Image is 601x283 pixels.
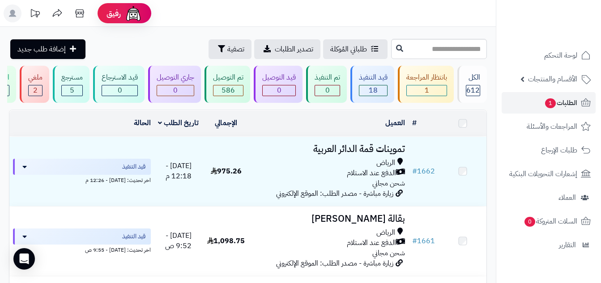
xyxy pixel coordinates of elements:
[412,166,417,177] span: #
[28,72,43,83] div: ملغي
[275,44,313,55] span: تصدير الطلبات
[213,85,243,96] div: 586
[502,139,596,161] a: طلبات الإرجاع
[157,72,194,83] div: جاري التوصيل
[18,66,51,103] a: ملغي 2
[158,118,199,128] a: تاريخ الطلب
[118,85,122,96] span: 0
[124,4,142,22] img: ai-face.png
[227,44,244,55] span: تصفية
[466,72,480,83] div: الكل
[406,72,447,83] div: بانتظار المراجعة
[122,162,145,171] span: قيد التنفيذ
[466,85,480,96] span: 612
[262,72,296,83] div: قيد التوصيل
[24,4,46,25] a: تحديثات المنصة
[349,66,396,103] a: قيد التنفيذ 18
[157,85,194,96] div: 0
[102,72,138,83] div: قيد الاسترجاع
[252,66,304,103] a: قيد التوصيل 0
[544,49,577,62] span: لوحة التحكم
[253,214,405,224] h3: بقالة [PERSON_NAME]
[544,97,577,109] span: الطلبات
[412,236,417,246] span: #
[558,191,576,204] span: العملاء
[369,85,378,96] span: 18
[315,72,340,83] div: تم التنفيذ
[412,118,417,128] a: #
[545,98,556,108] span: 1
[207,236,245,246] span: 1,098.75
[277,85,281,96] span: 0
[222,85,235,96] span: 586
[524,217,535,227] span: 0
[502,45,596,66] a: لوحة التحكم
[107,8,121,19] span: رفيق
[502,116,596,137] a: المراجعات والأسئلة
[13,245,151,254] div: اخر تحديث: [DATE] - 9:55 ص
[263,85,295,96] div: 0
[203,66,252,103] a: تم التوصيل 586
[359,72,388,83] div: قيد التنفيذ
[122,232,145,241] span: قيد التنفيذ
[17,44,66,55] span: إضافة طلب جديد
[347,168,396,178] span: الدفع عند الاستلام
[502,187,596,208] a: العملاء
[372,248,405,258] span: شحن مجاني
[134,118,151,128] a: الحالة
[385,118,405,128] a: العميل
[315,85,340,96] div: 0
[376,158,395,168] span: الرياض
[61,72,83,83] div: مسترجع
[13,175,151,184] div: اخر تحديث: [DATE] - 12:26 م
[91,66,146,103] a: قيد الاسترجاع 0
[330,44,367,55] span: طلباتي المُوكلة
[407,85,447,96] div: 1
[456,66,489,103] a: الكل612
[29,85,42,96] div: 2
[325,85,330,96] span: 0
[33,85,38,96] span: 2
[524,215,577,228] span: السلات المتروكة
[323,39,388,59] a: طلباتي المُوكلة
[211,166,242,177] span: 975.26
[213,72,243,83] div: تم التوصيل
[559,239,576,251] span: التقارير
[165,230,192,251] span: [DATE] - 9:52 ص
[304,66,349,103] a: تم التنفيذ 0
[209,39,251,59] button: تصفية
[502,92,596,114] a: الطلبات1
[51,66,91,103] a: مسترجع 5
[13,248,35,270] div: Open Intercom Messenger
[425,85,429,96] span: 1
[347,238,396,248] span: الدفع عند الاستلام
[372,178,405,189] span: شحن مجاني
[359,85,387,96] div: 18
[62,85,82,96] div: 5
[276,188,393,199] span: زيارة مباشرة - مصدر الطلب: الموقع الإلكتروني
[528,73,577,85] span: الأقسام والمنتجات
[509,168,577,180] span: إشعارات التحويلات البنكية
[173,85,178,96] span: 0
[102,85,137,96] div: 0
[502,163,596,185] a: إشعارات التحويلات البنكية
[527,120,577,133] span: المراجعات والأسئلة
[10,39,85,59] a: إضافة طلب جديد
[396,66,456,103] a: بانتظار المراجعة 1
[146,66,203,103] a: جاري التوصيل 0
[502,211,596,232] a: السلات المتروكة0
[540,25,592,44] img: logo-2.png
[412,166,435,177] a: #1662
[166,161,192,182] span: [DATE] - 12:18 م
[276,258,393,269] span: زيارة مباشرة - مصدر الطلب: الموقع الإلكتروني
[412,236,435,246] a: #1661
[541,144,577,156] span: طلبات الإرجاع
[70,85,74,96] span: 5
[502,234,596,256] a: التقارير
[253,144,405,154] h3: تموينات قمة الدائر العربية
[215,118,237,128] a: الإجمالي
[254,39,320,59] a: تصدير الطلبات
[376,228,395,238] span: الرياض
